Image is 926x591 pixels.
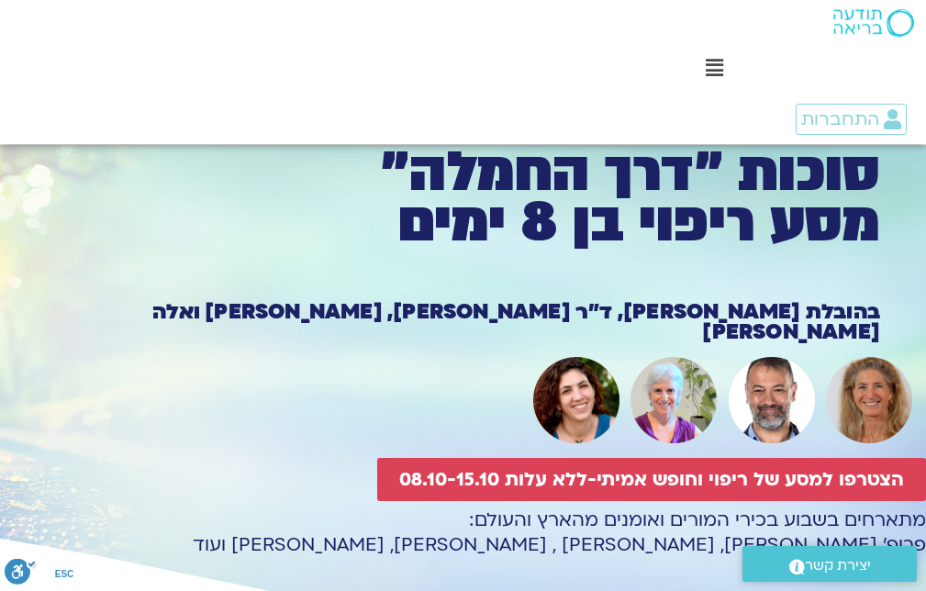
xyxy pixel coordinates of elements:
[742,546,917,582] a: יצירת קשר
[377,458,926,501] a: הצטרפו למסע של ריפוי וחופש אמיתי-ללא עלות 08.10-15.10
[796,104,907,135] a: התחברות
[801,109,879,129] span: התחברות
[833,9,914,37] img: תודעה בריאה
[805,553,871,578] span: יצירת קשר
[399,469,904,490] span: הצטרפו למסע של ריפוי וחופש אמיתי-ללא עלות 08.10-15.10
